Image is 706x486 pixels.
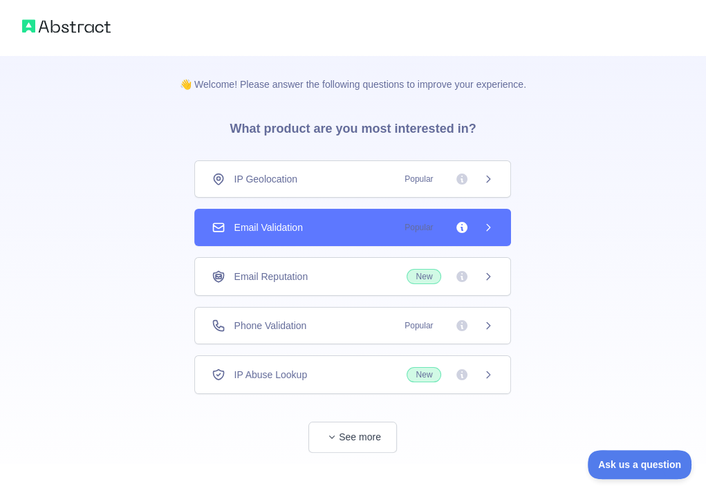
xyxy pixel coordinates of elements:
[234,221,302,234] span: Email Validation
[588,450,692,479] iframe: Toggle Customer Support
[396,221,441,234] span: Popular
[308,422,397,453] button: See more
[234,319,306,333] span: Phone Validation
[158,55,548,91] p: 👋 Welcome! Please answer the following questions to improve your experience.
[234,172,297,186] span: IP Geolocation
[207,91,498,160] h3: What product are you most interested in?
[234,270,308,283] span: Email Reputation
[234,368,307,382] span: IP Abuse Lookup
[407,367,441,382] span: New
[407,269,441,284] span: New
[396,319,441,333] span: Popular
[396,172,441,186] span: Popular
[22,17,111,36] img: Abstract logo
